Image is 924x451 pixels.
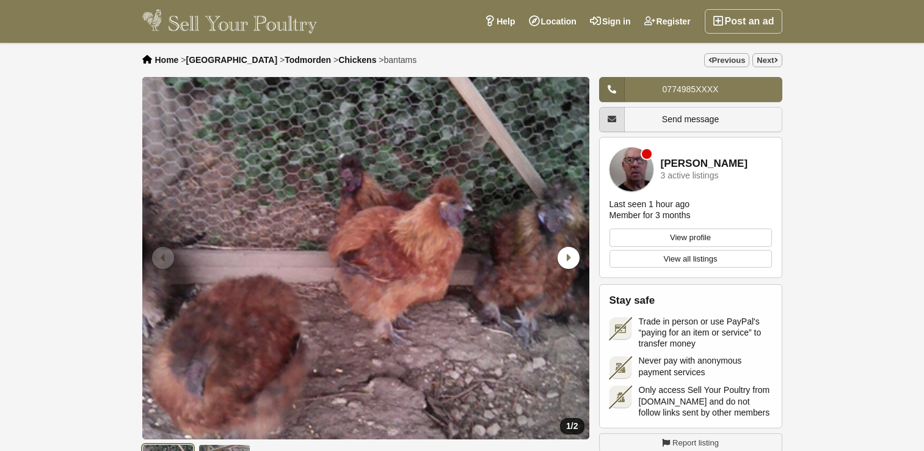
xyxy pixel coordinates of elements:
li: > [379,55,417,65]
span: 0774985XXXX [663,84,719,94]
div: Previous slide [148,242,180,274]
span: 2 [573,421,578,431]
span: Report listing [672,437,719,449]
a: Todmorden [285,55,331,65]
div: Member is offline [642,149,652,159]
span: 1 [566,421,571,431]
a: Previous [704,53,750,67]
a: [PERSON_NAME] [661,158,748,170]
div: Last seen 1 hour ago [609,199,690,210]
a: View profile [609,229,772,247]
li: > [181,55,277,65]
img: Sell Your Poultry [142,9,318,34]
span: Trade in person or use PayPal's “paying for an item or service” to transfer money [639,316,772,350]
a: Post an ad [705,9,782,34]
a: [GEOGRAPHIC_DATA] [186,55,277,65]
a: Home [155,55,179,65]
div: Next slide [551,242,583,274]
a: Location [522,9,583,34]
a: View all listings [609,250,772,268]
a: Sign in [583,9,638,34]
img: william morritt [609,147,653,191]
li: > [280,55,331,65]
a: Chickens [338,55,376,65]
div: Member for 3 months [609,210,691,221]
h2: Stay safe [609,295,772,307]
a: Next [752,53,782,67]
li: 1 / 2 [142,77,589,439]
li: > [333,55,376,65]
a: Send message [599,107,782,132]
a: 0774985XXXX [599,77,782,102]
div: / [560,418,584,435]
span: Only access Sell Your Poultry from [DOMAIN_NAME] and do not follow links sent by other members [639,384,772,418]
span: Never pay with anonymous payment services [639,355,772,377]
img: bantams - 1/2 [142,77,589,439]
span: Send message [662,114,719,124]
div: 3 active listings [661,171,719,180]
span: bantams [384,55,417,65]
a: Register [638,9,697,34]
a: Help [478,9,522,34]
